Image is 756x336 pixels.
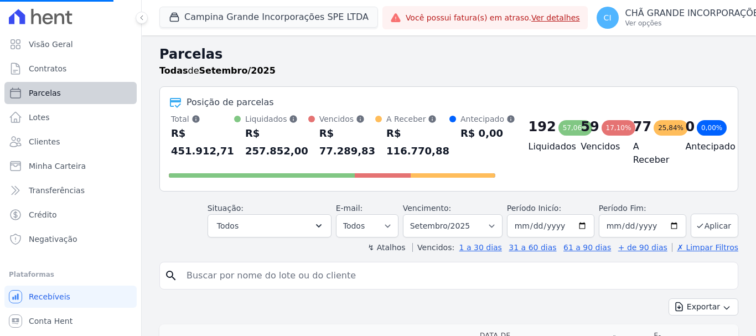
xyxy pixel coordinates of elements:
[245,125,308,160] div: R$ 257.852,00
[29,185,85,196] span: Transferências
[164,269,178,282] i: search
[669,298,738,316] button: Exportar
[171,113,234,125] div: Total
[336,204,363,213] label: E-mail:
[29,87,61,99] span: Parcelas
[558,120,593,136] div: 57,06%
[4,310,137,332] a: Conta Hent
[406,12,580,24] span: Você possui fatura(s) em atraso.
[460,125,515,142] div: R$ 0,00
[208,204,244,213] label: Situação:
[672,243,738,252] a: ✗ Limpar Filtros
[563,243,611,252] a: 61 a 90 dias
[29,112,50,123] span: Lotes
[29,316,73,327] span: Conta Hent
[604,14,612,22] span: CI
[509,243,556,252] a: 31 a 60 dias
[4,106,137,128] a: Lotes
[581,140,615,153] h4: Vencidos
[29,136,60,147] span: Clientes
[386,113,449,125] div: A Receber
[685,118,695,136] div: 0
[618,243,667,252] a: + de 90 dias
[403,204,451,213] label: Vencimento:
[412,243,454,252] label: Vencidos:
[459,243,502,252] a: 1 a 30 dias
[531,13,580,22] a: Ver detalhes
[691,214,738,237] button: Aplicar
[245,113,308,125] div: Liquidados
[171,125,234,160] div: R$ 451.912,71
[29,63,66,74] span: Contratos
[4,131,137,153] a: Clientes
[29,291,70,302] span: Recebíveis
[29,161,86,172] span: Minha Carteira
[633,140,668,167] h4: A Receber
[29,234,77,245] span: Negativação
[599,203,686,214] label: Período Fim:
[367,243,405,252] label: ↯ Atalhos
[4,179,137,201] a: Transferências
[9,268,132,281] div: Plataformas
[685,140,720,153] h4: Antecipado
[4,228,137,250] a: Negativação
[633,118,651,136] div: 77
[4,58,137,80] a: Contratos
[602,120,636,136] div: 17,10%
[4,204,137,226] a: Crédito
[529,140,563,153] h4: Liquidados
[507,204,561,213] label: Período Inicío:
[4,82,137,104] a: Parcelas
[581,118,599,136] div: 59
[159,65,188,76] strong: Todas
[386,125,449,160] div: R$ 116.770,88
[697,120,727,136] div: 0,00%
[199,65,276,76] strong: Setembro/2025
[29,209,57,220] span: Crédito
[4,286,137,308] a: Recebíveis
[654,120,688,136] div: 25,84%
[319,113,375,125] div: Vencidos
[159,44,738,64] h2: Parcelas
[159,7,378,28] button: Campina Grande Incorporações SPE LTDA
[29,39,73,50] span: Visão Geral
[319,125,375,160] div: R$ 77.289,83
[187,96,274,109] div: Posição de parcelas
[460,113,515,125] div: Antecipado
[159,64,276,77] p: de
[217,219,239,232] span: Todos
[529,118,556,136] div: 192
[208,214,332,237] button: Todos
[4,155,137,177] a: Minha Carteira
[4,33,137,55] a: Visão Geral
[180,265,733,287] input: Buscar por nome do lote ou do cliente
